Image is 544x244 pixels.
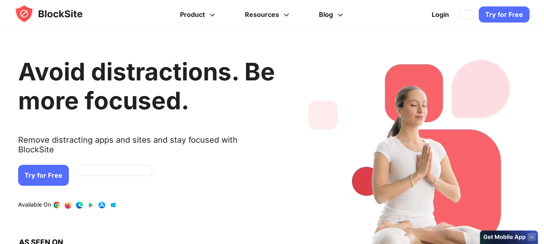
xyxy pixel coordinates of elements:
[14,4,98,23] img: blocksite-icon.5d769676.svg
[479,6,530,23] a: Try for Free
[18,165,69,186] a: Try for Free
[427,5,454,24] a: Login
[18,201,51,209] text: Available On
[18,135,275,161] text: Remove distracting apps and sites and stay focused with BlockSite
[18,57,275,115] h1: Avoid distractions. Be more focused.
